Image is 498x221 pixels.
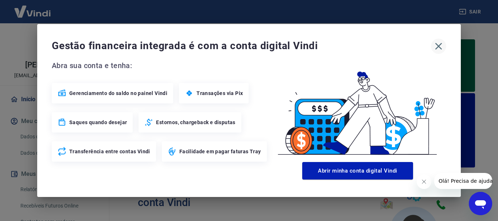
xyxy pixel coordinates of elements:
span: Gerenciamento do saldo no painel Vindi [69,90,167,97]
span: Gestão financeira integrada é com a conta digital Vindi [52,39,431,53]
span: Facilidade em pagar faturas Tray [179,148,261,155]
iframe: Mensagem da empresa [434,173,492,189]
span: Transferência entre contas Vindi [69,148,150,155]
span: Transações via Pix [197,90,243,97]
iframe: Fechar mensagem [417,174,431,189]
span: Saques quando desejar [69,119,127,126]
button: Abrir minha conta digital Vindi [302,162,413,179]
span: Abra sua conta e tenha: [52,60,269,71]
span: Olá! Precisa de ajuda? [4,5,61,11]
iframe: Botão para abrir a janela de mensagens [469,192,492,215]
span: Estornos, chargeback e disputas [156,119,235,126]
img: Good Billing [269,60,446,159]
